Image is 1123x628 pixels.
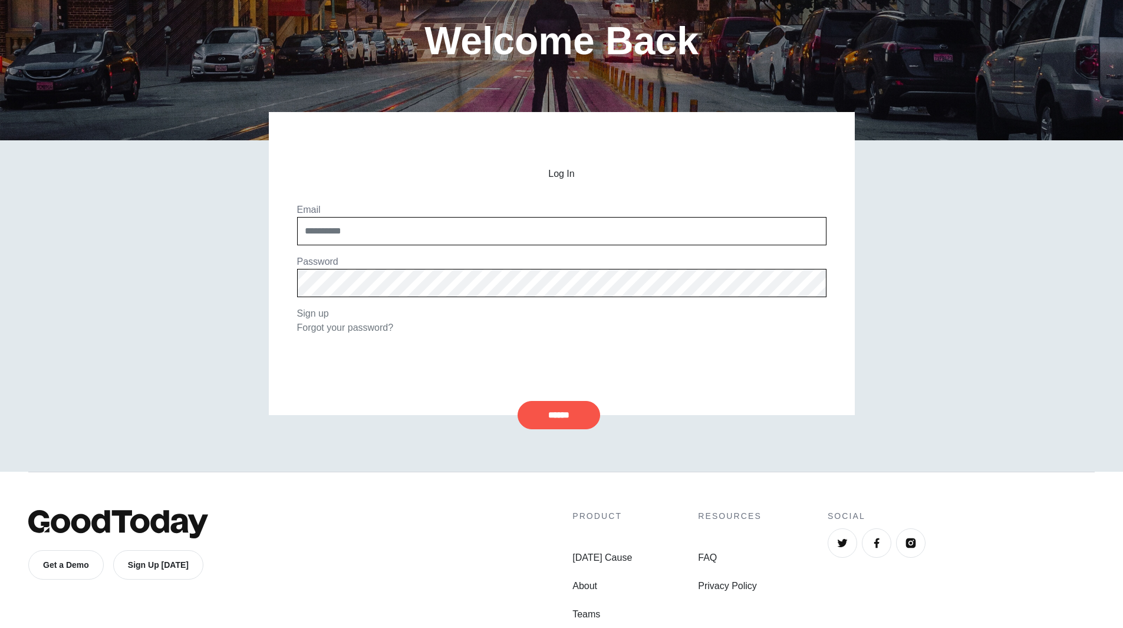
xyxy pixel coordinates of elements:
[698,579,762,593] a: Privacy Policy
[297,205,321,215] label: Email
[297,308,329,318] a: Sign up
[905,537,917,549] img: Instagram
[871,537,882,549] img: Facebook
[698,551,762,565] a: FAQ
[297,323,394,333] a: Forgot your password?
[572,551,632,565] a: [DATE] Cause
[113,550,203,580] a: Sign Up [DATE]
[28,550,104,580] a: Get a Demo
[572,607,632,622] a: Teams
[297,257,338,267] label: Password
[828,510,1095,522] h4: Social
[572,510,632,522] h4: Product
[297,169,826,179] h2: Log In
[698,510,762,522] h4: Resources
[572,579,632,593] a: About
[424,21,699,60] h1: Welcome Back
[896,528,926,558] a: Instagram
[28,510,208,538] img: GoodToday
[862,528,891,558] a: Facebook
[837,537,848,549] img: Twitter
[828,528,857,558] a: Twitter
